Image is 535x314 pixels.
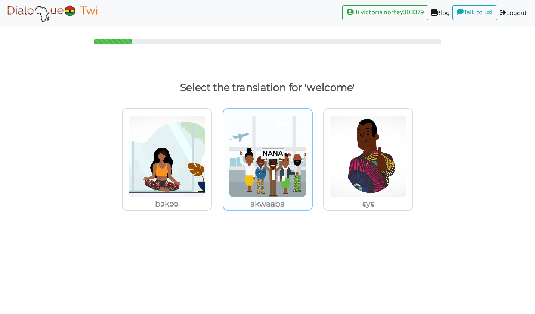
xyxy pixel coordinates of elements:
p: ɛyɛ [324,197,412,211]
a: Talk to us! [452,5,497,20]
a: Hi victoria.nortey303379 [342,5,428,20]
img: yoga-calm-girl.png [128,115,205,197]
p: Select the translation for 'welcome' [13,79,522,97]
p: akwaaba [223,197,312,211]
a: Logout [497,5,530,22]
img: Select Course Page [5,4,99,23]
img: akwaaba-named-common3.png [229,115,306,197]
a: Blog [428,5,452,22]
img: certified3.png [330,115,407,197]
p: bɔkɔɔ [123,197,211,211]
